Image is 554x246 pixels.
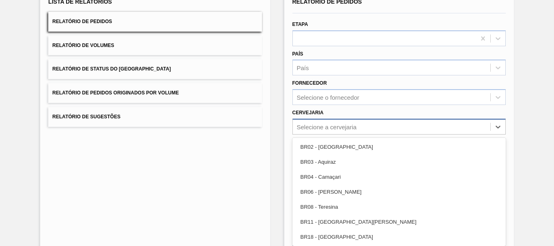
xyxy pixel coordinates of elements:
[297,94,359,101] div: Selecione o fornecedor
[292,110,324,116] label: Cervejaria
[292,214,506,229] div: BR11 - [GEOGRAPHIC_DATA][PERSON_NAME]
[52,114,120,120] span: Relatório de Sugestões
[297,123,357,130] div: Selecione a cervejaria
[292,51,303,57] label: País
[52,43,114,48] span: Relatório de Volumes
[52,66,171,72] span: Relatório de Status do [GEOGRAPHIC_DATA]
[48,83,262,103] button: Relatório de Pedidos Originados por Volume
[292,169,506,184] div: BR04 - Camaçari
[292,21,308,27] label: Etapa
[292,184,506,199] div: BR06 - [PERSON_NAME]
[292,229,506,244] div: BR18 - [GEOGRAPHIC_DATA]
[48,59,262,79] button: Relatório de Status do [GEOGRAPHIC_DATA]
[52,90,179,96] span: Relatório de Pedidos Originados por Volume
[292,80,327,86] label: Fornecedor
[292,199,506,214] div: BR08 - Teresina
[48,36,262,56] button: Relatório de Volumes
[297,64,309,71] div: País
[52,19,112,24] span: Relatório de Pedidos
[48,12,262,32] button: Relatório de Pedidos
[292,139,506,154] div: BR02 - [GEOGRAPHIC_DATA]
[292,154,506,169] div: BR03 - Aquiraz
[48,107,262,127] button: Relatório de Sugestões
